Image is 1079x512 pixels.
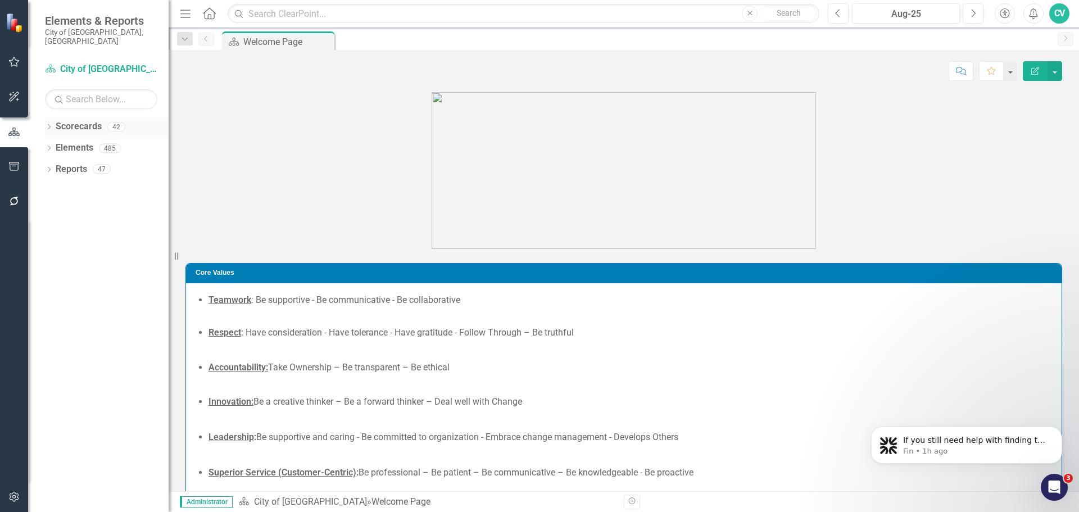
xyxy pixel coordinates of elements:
[208,432,254,442] u: Leadership
[208,294,251,305] u: Teamwork
[228,4,819,24] input: Search ClearPoint...
[856,7,956,21] div: Aug-25
[45,28,157,46] small: City of [GEOGRAPHIC_DATA], [GEOGRAPHIC_DATA]
[208,396,253,407] strong: Innovation:
[56,163,87,176] a: Reports
[371,496,430,507] div: Welcome Page
[208,327,1050,339] li: : Have consideration - Have tolerance - Have gratitude - Follow Through – Be truthful
[238,496,615,509] div: »
[45,89,157,109] input: Search Below...
[196,269,1056,277] h3: Core Values
[45,63,157,76] a: City of [GEOGRAPHIC_DATA]
[1064,474,1073,483] span: 3
[777,8,801,17] span: Search
[99,143,121,153] div: 485
[208,362,268,373] strong: Accountability:
[254,496,367,507] a: City of [GEOGRAPHIC_DATA]
[208,431,1050,444] li: Be supportive and caring - Be committed to organization - Embrace change management - Develops Ot...
[208,361,1050,374] li: Take Ownership – Be transparent – Be ethical
[254,432,256,442] strong: :
[208,466,1050,479] li: Be professional – Be patient – Be communicative – Be knowledgeable - Be proactive
[180,496,233,508] span: Administrator
[432,92,816,249] img: 636613840959600000.png
[208,327,241,338] strong: Respect
[107,122,125,132] div: 42
[208,396,1050,409] li: Be a creative thinker – Be a forward thinker – Deal well with Change
[356,467,359,478] strong: :
[56,120,102,133] a: Scorecards
[852,3,960,24] button: Aug-25
[56,142,93,155] a: Elements
[208,467,356,478] u: Superior Service (Customer-Centric)
[45,14,157,28] span: Elements & Reports
[208,294,1050,307] li: : Be supportive - Be communicative - Be collaborative
[1049,3,1069,24] button: CV
[243,35,332,49] div: Welcome Page
[760,6,817,21] button: Search
[6,13,25,33] img: ClearPoint Strategy
[93,165,111,174] div: 47
[1041,474,1068,501] iframe: Intercom live chat
[854,403,1079,482] iframe: Intercom notifications message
